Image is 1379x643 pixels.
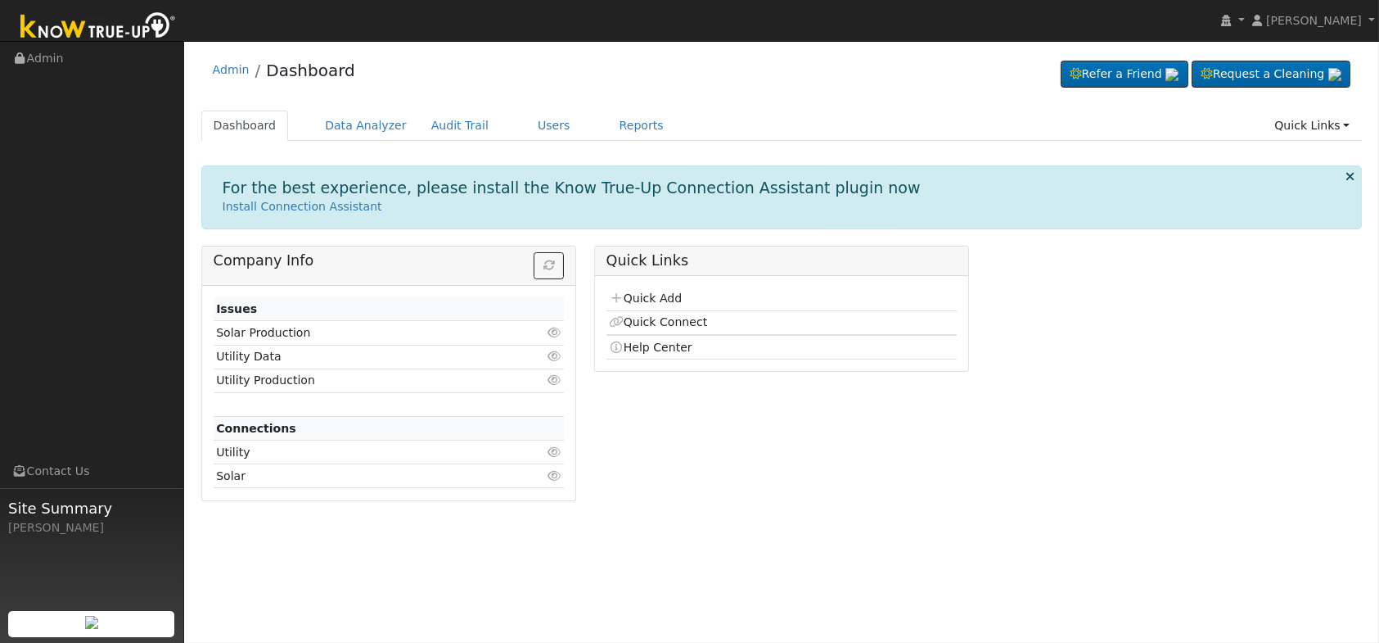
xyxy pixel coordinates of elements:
[266,61,355,80] a: Dashboard
[216,302,257,315] strong: Issues
[214,252,565,269] h5: Company Info
[1328,68,1341,81] img: retrieve
[214,321,507,345] td: Solar Production
[609,315,707,328] a: Quick Connect
[223,179,921,197] h1: For the best experience, please install the Know True-Up Connection Assistant plugin now
[547,327,561,338] i: Click to view
[1192,61,1350,88] a: Request a Cleaning
[216,422,296,435] strong: Connections
[214,441,507,464] td: Utility
[214,464,507,488] td: Solar
[1262,111,1362,141] a: Quick Links
[547,446,561,458] i: Click to view
[525,111,583,141] a: Users
[201,111,289,141] a: Dashboard
[313,111,419,141] a: Data Analyzer
[609,341,692,354] a: Help Center
[606,252,958,269] h5: Quick Links
[85,616,98,629] img: retrieve
[8,519,175,537] div: [PERSON_NAME]
[547,351,561,362] i: Click to view
[214,345,507,369] td: Utility Data
[1061,61,1188,88] a: Refer a Friend
[12,9,184,46] img: Know True-Up
[607,111,676,141] a: Reports
[8,497,175,519] span: Site Summary
[1266,14,1362,27] span: [PERSON_NAME]
[419,111,501,141] a: Audit Trail
[547,374,561,386] i: Click to view
[547,470,561,482] i: Click to view
[214,369,507,392] td: Utility Production
[213,63,250,76] a: Admin
[1165,68,1178,81] img: retrieve
[223,200,382,213] a: Install Connection Assistant
[609,292,682,305] a: Quick Add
